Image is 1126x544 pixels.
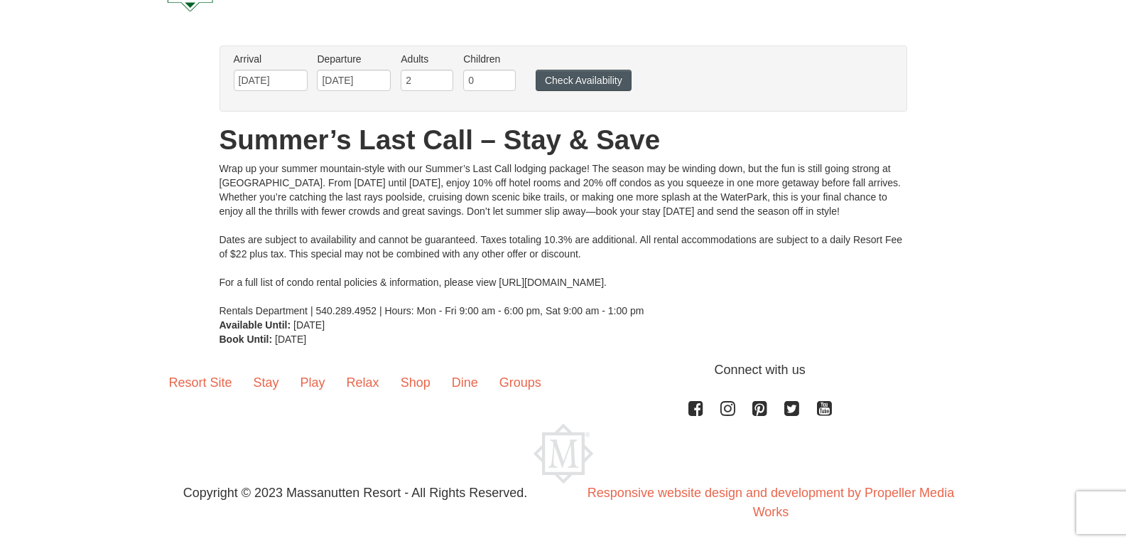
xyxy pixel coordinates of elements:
[441,361,489,405] a: Dine
[275,334,306,345] span: [DATE]
[243,361,290,405] a: Stay
[536,70,632,91] button: Check Availability
[463,52,516,66] label: Children
[401,52,453,66] label: Adults
[390,361,441,405] a: Shop
[158,361,243,405] a: Resort Site
[234,52,308,66] label: Arrival
[336,361,390,405] a: Relax
[317,52,391,66] label: Departure
[290,361,336,405] a: Play
[534,424,593,484] img: Massanutten Resort Logo
[220,126,907,154] h1: Summer’s Last Call – Stay & Save
[148,484,563,503] p: Copyright © 2023 Massanutten Resort - All Rights Reserved.
[220,334,273,345] strong: Book Until:
[220,319,291,331] strong: Available Until:
[220,161,907,318] div: Wrap up your summer mountain-style with our Summer’s Last Call lodging package! The season may be...
[293,319,325,331] span: [DATE]
[489,361,552,405] a: Groups
[158,361,968,380] p: Connect with us
[588,486,954,519] a: Responsive website design and development by Propeller Media Works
